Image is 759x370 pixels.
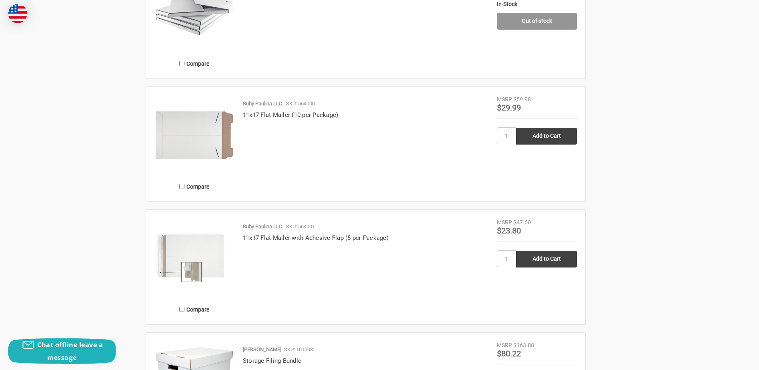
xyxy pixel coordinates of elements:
[497,226,521,235] span: $23.80
[179,61,184,66] input: Compare
[516,251,577,267] input: Add to Cart
[497,349,521,358] span: $80.22
[284,346,313,354] p: SKU: 101003
[513,342,534,348] span: $163.88
[243,346,281,354] p: [PERSON_NAME]
[8,338,116,364] button: Chat offline leave a message
[497,13,577,30] a: Out of stock
[179,307,184,312] input: Compare
[154,303,234,316] label: Compare
[497,341,512,350] div: MSRP
[243,111,338,119] a: 11x17 Flat Mailer (10 per Package)
[497,103,521,113] span: $29.99
[154,180,234,193] label: Compare
[286,223,315,231] p: SKU: 564001
[154,218,234,298] img: 11x17 Flat Mailer with Adhesive Flap (5 per Package)
[154,95,234,175] img: 11x17 Flat Mailer (10 per Package)
[243,223,283,231] p: Ruby Paulina LLC.
[243,100,283,108] p: Ruby Paulina LLC.
[513,96,531,103] span: $59.98
[243,234,389,241] a: 11x17 Flat Mailer with Adhesive Flap (5 per Package)
[154,57,234,70] label: Compare
[8,4,27,23] img: duty and tax information for United States
[286,100,315,108] p: SKU: 564000
[516,128,577,145] input: Add to Cart
[37,340,103,362] span: Chat offline leave a message
[513,219,531,225] span: $47.60
[179,184,184,189] input: Compare
[497,218,512,227] div: MSRP
[497,95,512,104] div: MSRP
[243,357,301,364] a: Storage Filing Bundle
